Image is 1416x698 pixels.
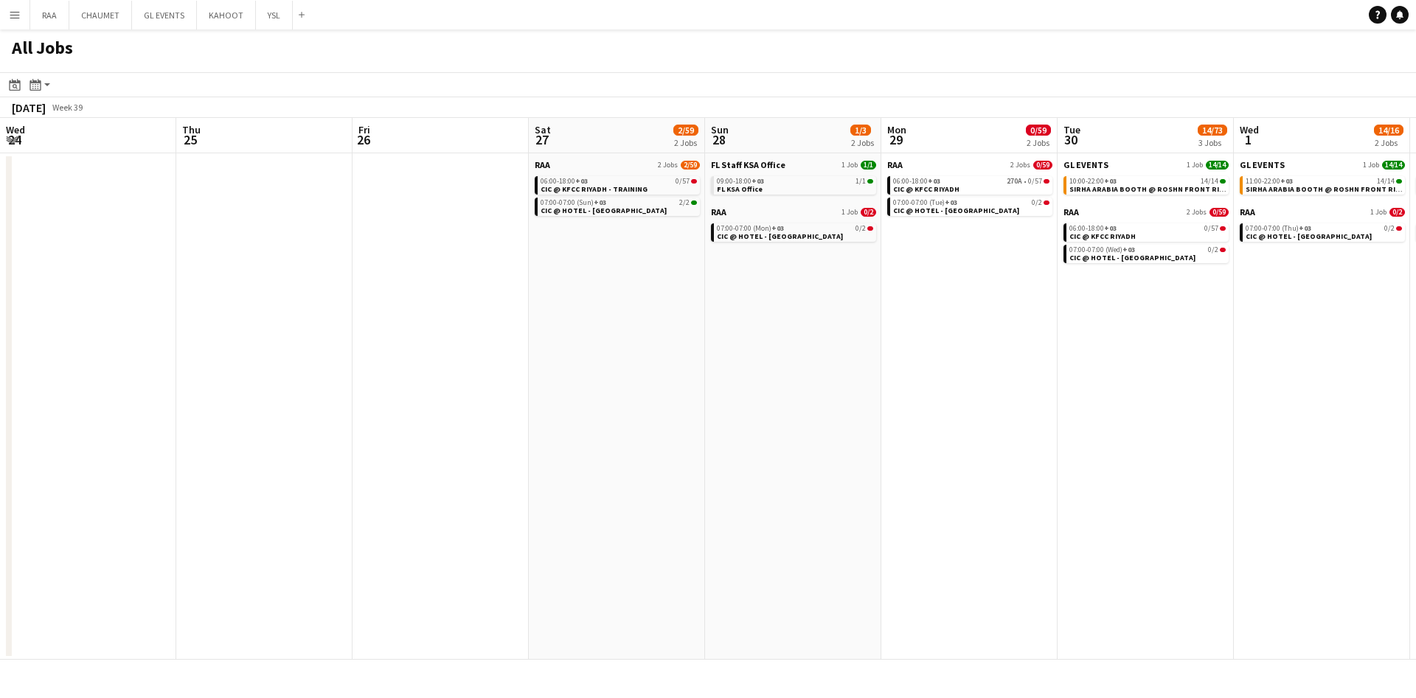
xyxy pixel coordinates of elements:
[1063,206,1079,217] span: RAA
[541,206,667,215] span: CIC @ HOTEL - RIYADH
[1027,137,1050,148] div: 2 Jobs
[356,131,370,148] span: 26
[1069,223,1226,240] a: 06:00-18:00+030/57CIC @ KFCC RIYADH
[1220,179,1226,184] span: 14/14
[1384,225,1395,232] span: 0/2
[893,198,1049,214] a: 07:00-07:00 (Tue)+030/2CIC @ HOTEL - [GEOGRAPHIC_DATA]
[1044,179,1049,184] span: 0/57
[1026,125,1051,136] span: 0/59
[1063,206,1229,266] div: RAA2 Jobs0/5906:00-18:00+030/57CIC @ KFCC RIYADH07:00-07:00 (Wed)+030/2CIC @ HOTEL - [GEOGRAPHIC_...
[1299,223,1311,233] span: +03
[358,123,370,136] span: Fri
[658,161,678,170] span: 2 Jobs
[1063,206,1229,217] a: RAA2 Jobs0/59
[717,176,873,193] a: 09:00-18:00+031/1FL KSA Office
[893,176,1049,193] a: 06:00-18:00+03270A•0/57CIC @ KFCC RIYADH
[851,137,874,148] div: 2 Jobs
[1206,161,1229,170] span: 14/14
[1220,248,1226,252] span: 0/2
[711,159,876,170] a: FL Staff KSA Office1 Job1/1
[541,198,697,214] a: 07:00-07:00 (Sun)+032/2CIC @ HOTEL - [GEOGRAPHIC_DATA]
[711,206,876,217] a: RAA1 Job0/2
[1069,178,1117,185] span: 10:00-22:00
[1280,176,1293,186] span: +03
[1007,178,1022,185] span: 270A
[928,176,940,186] span: +03
[541,199,606,206] span: 07:00-07:00 (Sun)
[1069,184,1238,194] span: SIRHA ARABIA BOOTH @ ROSHN FRONT RIYADH
[49,102,86,113] span: Week 39
[1104,176,1117,186] span: +03
[1240,159,1405,206] div: GL EVENTS1 Job14/1411:00-22:00+0314/14SIRHA ARABIA BOOTH @ ROSHN FRONT RIYADH
[673,125,698,136] span: 2/59
[1069,231,1136,241] span: CIC @ KFCC RIYADH
[850,125,871,136] span: 1/3
[30,1,69,29] button: RAA
[711,123,729,136] span: Sun
[676,178,690,185] span: 0/57
[1208,246,1218,254] span: 0/2
[541,176,697,193] a: 06:00-18:00+030/57CIC @ KFCC RIYADH - TRAINING
[532,131,551,148] span: 27
[709,131,729,148] span: 28
[1382,161,1405,170] span: 14/14
[1044,200,1049,205] span: 0/2
[1187,208,1207,217] span: 2 Jobs
[1370,208,1386,217] span: 1 Job
[717,225,784,232] span: 07:00-07:00 (Mon)
[535,159,700,170] a: RAA2 Jobs2/59
[711,159,785,170] span: FL Staff KSA Office
[887,159,1052,170] a: RAA2 Jobs0/59
[674,137,698,148] div: 2 Jobs
[893,178,940,185] span: 06:00-18:00
[681,161,700,170] span: 2/59
[1187,161,1203,170] span: 1 Job
[1240,123,1259,136] span: Wed
[182,123,201,136] span: Thu
[1063,123,1080,136] span: Tue
[855,178,866,185] span: 1/1
[752,176,764,186] span: +03
[679,199,690,206] span: 2/2
[711,159,876,206] div: FL Staff KSA Office1 Job1/109:00-18:00+031/1FL KSA Office
[1104,223,1117,233] span: +03
[867,226,873,231] span: 0/2
[711,206,876,245] div: RAA1 Job0/207:00-07:00 (Mon)+030/2CIC @ HOTEL - [GEOGRAPHIC_DATA]
[535,159,550,170] span: RAA
[4,131,25,148] span: 24
[1201,178,1218,185] span: 14/14
[893,206,1019,215] span: CIC @ HOTEL - RIYADH
[1220,226,1226,231] span: 0/57
[1033,161,1052,170] span: 0/59
[1069,245,1226,262] a: 07:00-07:00 (Wed)+030/2CIC @ HOTEL - [GEOGRAPHIC_DATA]
[1061,131,1080,148] span: 30
[1240,206,1255,217] span: RAA
[771,223,784,233] span: +03
[1363,161,1379,170] span: 1 Job
[1069,225,1117,232] span: 06:00-18:00
[535,159,700,219] div: RAA2 Jobs2/5906:00-18:00+030/57CIC @ KFCC RIYADH - TRAINING07:00-07:00 (Sun)+032/2CIC @ HOTEL - [...
[1209,208,1229,217] span: 0/59
[1396,179,1402,184] span: 14/14
[1028,178,1042,185] span: 0/57
[885,131,906,148] span: 29
[861,208,876,217] span: 0/2
[711,206,726,217] span: RAA
[541,184,648,194] span: CIC @ KFCC RIYADH - TRAINING
[1396,226,1402,231] span: 0/2
[893,199,957,206] span: 07:00-07:00 (Tue)
[1240,159,1285,170] span: GL EVENTS
[1246,231,1372,241] span: CIC @ HOTEL - RIYADH
[1246,223,1402,240] a: 07:00-07:00 (Thu)+030/2CIC @ HOTEL - [GEOGRAPHIC_DATA]
[256,1,293,29] button: YSL
[541,178,588,185] span: 06:00-18:00
[1377,178,1395,185] span: 14/14
[717,231,843,241] span: CIC @ HOTEL - RIYADH
[6,123,25,136] span: Wed
[180,131,201,148] span: 25
[1063,159,1229,170] a: GL EVENTS1 Job14/14
[1069,253,1195,262] span: CIC @ HOTEL - RIYADH
[1063,159,1229,206] div: GL EVENTS1 Job14/1410:00-22:00+0314/14SIRHA ARABIA BOOTH @ ROSHN FRONT RIYADH
[893,178,1049,185] div: •
[1246,176,1402,193] a: 11:00-22:00+0314/14SIRHA ARABIA BOOTH @ ROSHN FRONT RIYADH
